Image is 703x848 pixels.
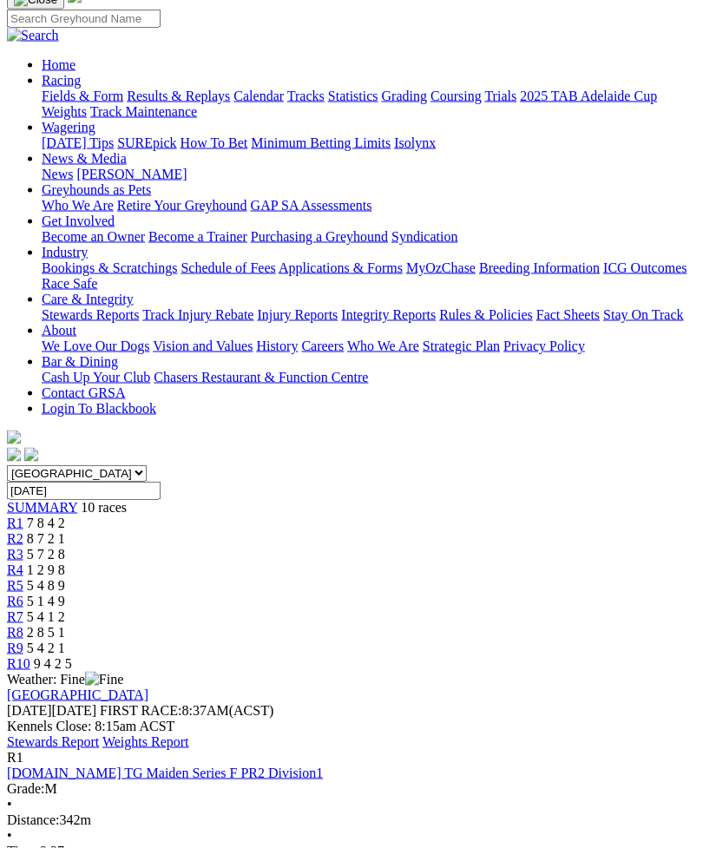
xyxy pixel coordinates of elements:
a: [GEOGRAPHIC_DATA] [7,687,148,702]
a: Vision and Values [153,339,253,353]
span: 1 2 9 8 [27,562,65,577]
span: 5 4 2 1 [27,641,65,655]
a: Stewards Report [7,734,99,749]
a: Track Maintenance [90,104,197,119]
a: We Love Our Dogs [42,339,149,353]
a: [DOMAIN_NAME] TG Maiden Series F PR2 Division1 [7,766,323,780]
a: Become a Trainer [148,229,247,244]
a: Weights [42,104,87,119]
a: Isolynx [394,135,436,150]
a: Rules & Policies [439,307,533,322]
a: Bar & Dining [42,354,118,369]
a: Minimum Betting Limits [251,135,391,150]
a: About [42,323,76,338]
div: 342m [7,812,696,828]
span: • [7,797,12,812]
a: [DATE] Tips [42,135,114,150]
span: R9 [7,641,23,655]
a: Tracks [287,89,325,103]
span: • [7,828,12,843]
a: Contact GRSA [42,385,125,400]
span: FIRST RACE: [100,703,181,718]
div: Care & Integrity [42,307,696,323]
a: R6 [7,594,23,608]
span: Distance: [7,812,59,827]
span: 5 4 8 9 [27,578,65,593]
a: ICG Outcomes [603,260,687,275]
a: SUREpick [117,135,176,150]
div: Greyhounds as Pets [42,198,696,214]
a: Weights Report [102,734,189,749]
a: SUMMARY [7,500,77,515]
span: R2 [7,531,23,546]
a: R1 [7,516,23,530]
div: Racing [42,89,696,120]
a: Results & Replays [127,89,230,103]
a: Fields & Form [42,89,123,103]
span: R10 [7,656,30,671]
a: Coursing [430,89,482,103]
span: [DATE] [7,703,52,718]
a: 2025 TAB Adelaide Cup [520,89,657,103]
span: 8 7 2 1 [27,531,65,546]
span: 8:37AM(ACST) [100,703,273,718]
input: Search [7,10,161,28]
a: MyOzChase [406,260,476,275]
a: R5 [7,578,23,593]
a: Purchasing a Greyhound [251,229,388,244]
a: Breeding Information [479,260,600,275]
a: Login To Blackbook [42,401,156,416]
div: Get Involved [42,229,696,245]
span: 5 7 2 8 [27,547,65,562]
a: Fact Sheets [536,307,600,322]
span: 7 8 4 2 [27,516,65,530]
a: R7 [7,609,23,624]
a: Grading [382,89,427,103]
span: Weather: Fine [7,672,123,687]
a: Chasers Restaurant & Function Centre [154,370,368,385]
a: Statistics [328,89,378,103]
img: facebook.svg [7,448,21,462]
a: Cash Up Your Club [42,370,150,385]
span: 2 8 5 1 [27,625,65,640]
a: Track Injury Rebate [142,307,253,322]
div: M [7,781,696,797]
a: Care & Integrity [42,292,134,306]
a: Bookings & Scratchings [42,260,177,275]
a: Become an Owner [42,229,145,244]
img: twitter.svg [24,448,38,462]
a: Calendar [233,89,284,103]
a: Who We Are [42,198,114,213]
a: Retire Your Greyhound [117,198,247,213]
a: R4 [7,562,23,577]
a: Schedule of Fees [181,260,275,275]
img: Search [7,28,59,43]
div: Wagering [42,135,696,151]
a: Who We Are [347,339,419,353]
a: Racing [42,73,81,88]
span: 10 races [81,500,127,515]
span: 9 4 2 5 [34,656,72,671]
img: Fine [85,672,123,687]
span: R3 [7,547,23,562]
div: News & Media [42,167,696,182]
span: 5 4 1 2 [27,609,65,624]
a: Get Involved [42,214,115,228]
a: Stewards Reports [42,307,139,322]
a: How To Bet [181,135,248,150]
a: Strategic Plan [423,339,500,353]
a: History [256,339,298,353]
span: R1 [7,750,23,765]
a: Privacy Policy [503,339,585,353]
img: logo-grsa-white.png [7,431,21,444]
a: R8 [7,625,23,640]
a: Stay On Track [603,307,683,322]
span: [DATE] [7,703,96,718]
a: Careers [301,339,344,353]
